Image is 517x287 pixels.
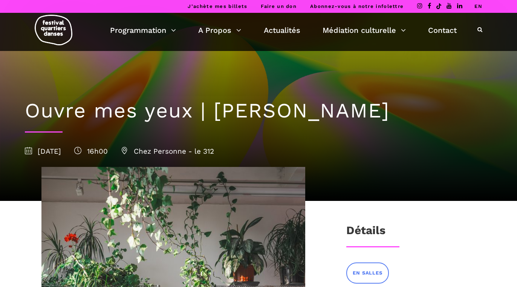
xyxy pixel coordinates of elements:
[353,269,382,277] span: EN SALLES
[346,224,385,242] h3: Détails
[25,147,61,156] span: [DATE]
[25,99,492,123] h1: Ouvre mes yeux | [PERSON_NAME]
[74,147,108,156] span: 16h00
[310,3,404,9] a: Abonnez-vous à notre infolettre
[346,262,389,283] a: EN SALLES
[198,24,241,37] a: A Propos
[264,24,300,37] a: Actualités
[121,147,214,156] span: Chez Personne - le 312
[428,24,457,37] a: Contact
[474,3,482,9] a: EN
[323,24,406,37] a: Médiation culturelle
[35,15,72,45] img: logo-fqd-med
[110,24,176,37] a: Programmation
[261,3,297,9] a: Faire un don
[188,3,247,9] a: J’achète mes billets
